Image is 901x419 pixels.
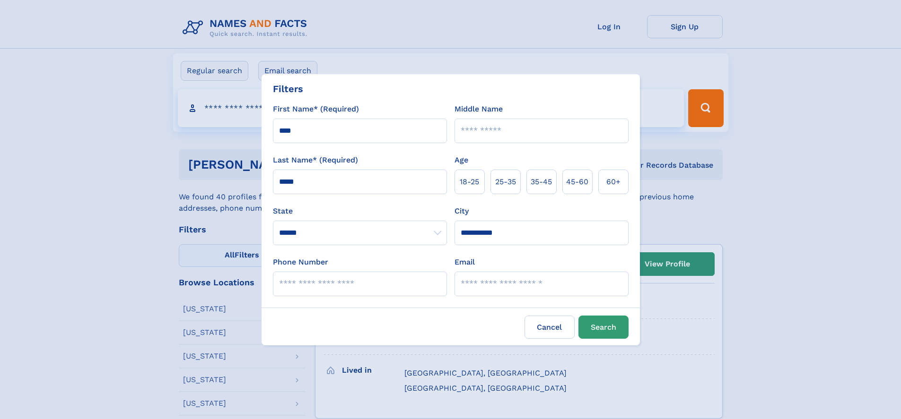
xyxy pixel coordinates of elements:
label: State [273,205,447,217]
span: 18‑25 [460,176,479,188]
label: Cancel [525,316,575,339]
label: Phone Number [273,257,328,268]
label: First Name* (Required) [273,103,359,115]
span: 35‑45 [531,176,552,188]
label: Middle Name [455,103,503,115]
span: 45‑60 [566,176,588,188]
button: Search [578,316,629,339]
label: Email [455,257,475,268]
div: Filters [273,82,303,96]
span: 60+ [606,176,621,188]
label: Last Name* (Required) [273,154,358,166]
label: Age [455,154,468,166]
span: 25‑35 [495,176,516,188]
label: City [455,205,469,217]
